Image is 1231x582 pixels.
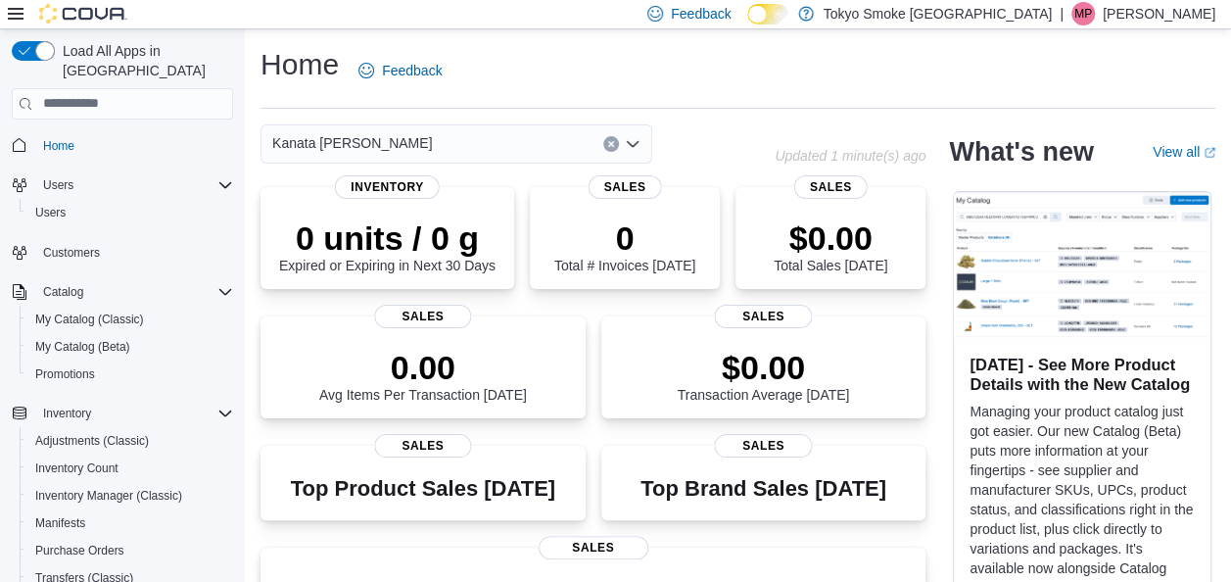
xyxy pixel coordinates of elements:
input: Dark Mode [747,4,788,24]
span: Manifests [27,511,233,535]
span: Inventory Count [35,461,118,476]
p: | [1060,2,1064,25]
button: Inventory [35,402,99,425]
span: Adjustments (Classic) [35,433,149,449]
span: MP [1074,2,1092,25]
a: My Catalog (Classic) [27,308,152,331]
span: Sales [374,305,471,328]
button: Users [20,199,241,226]
h3: Top Product Sales [DATE] [291,477,555,501]
span: Sales [794,175,868,199]
a: Manifests [27,511,93,535]
span: Home [43,138,74,154]
span: Feedback [382,61,442,80]
span: Inventory Manager (Classic) [35,488,182,504]
span: Catalog [35,280,233,304]
div: Expired or Expiring in Next 30 Days [279,218,496,273]
button: Catalog [35,280,91,304]
button: Customers [4,238,241,267]
span: Inventory [335,175,440,199]
div: Avg Items Per Transaction [DATE] [319,348,527,403]
span: Purchase Orders [27,539,233,562]
button: Inventory [4,400,241,427]
span: Inventory Manager (Classic) [27,484,233,508]
span: Customers [43,245,100,261]
p: 0.00 [319,348,527,387]
button: My Catalog (Classic) [20,306,241,333]
p: [PERSON_NAME] [1103,2,1215,25]
button: Inventory Manager (Classic) [20,482,241,509]
span: Customers [35,240,233,265]
span: Sales [589,175,662,199]
button: Users [35,173,81,197]
svg: External link [1204,147,1215,159]
button: Home [4,131,241,160]
button: Clear input [603,136,619,152]
p: 0 [554,218,695,258]
a: Customers [35,241,108,265]
a: Adjustments (Classic) [27,429,157,453]
a: Home [35,134,82,158]
span: Manifests [35,515,85,531]
a: My Catalog (Beta) [27,335,138,359]
span: Sales [374,434,471,458]
p: $0.00 [678,348,850,387]
a: Purchase Orders [27,539,132,562]
button: Manifests [20,509,241,537]
button: My Catalog (Beta) [20,333,241,361]
span: Sales [539,536,648,559]
button: Catalog [4,278,241,306]
h1: Home [260,45,339,84]
span: Dark Mode [747,24,748,25]
span: My Catalog (Classic) [27,308,233,331]
span: Inventory Count [27,457,233,480]
span: Home [35,133,233,158]
span: My Catalog (Beta) [27,335,233,359]
p: 0 units / 0 g [279,218,496,258]
button: Purchase Orders [20,537,241,564]
div: Total Sales [DATE] [774,218,887,273]
button: Users [4,171,241,199]
span: Load All Apps in [GEOGRAPHIC_DATA] [55,41,233,80]
span: My Catalog (Classic) [35,312,144,327]
span: Users [27,201,233,224]
span: Inventory [35,402,233,425]
h3: Top Brand Sales [DATE] [640,477,886,501]
span: Adjustments (Classic) [27,429,233,453]
a: Feedback [351,51,450,90]
span: Kanata [PERSON_NAME] [272,131,432,155]
button: Promotions [20,361,241,388]
button: Adjustments (Classic) [20,427,241,455]
span: Catalog [43,284,83,300]
span: Sales [715,434,812,458]
p: $0.00 [774,218,887,258]
img: Cova [39,4,127,24]
h3: [DATE] - See More Product Details with the New Catalog [970,355,1195,394]
span: Sales [715,305,812,328]
span: Users [43,177,73,193]
span: My Catalog (Beta) [35,339,130,355]
span: Users [35,205,66,220]
span: Promotions [27,363,233,386]
span: Purchase Orders [35,543,124,558]
span: Promotions [35,366,95,382]
span: Feedback [671,4,731,24]
p: Tokyo Smoke [GEOGRAPHIC_DATA] [824,2,1053,25]
p: Updated 1 minute(s) ago [775,148,925,164]
div: Mark Patafie [1071,2,1095,25]
a: Inventory Manager (Classic) [27,484,190,508]
button: Inventory Count [20,455,241,482]
h2: What's new [949,136,1093,168]
a: View allExternal link [1153,144,1215,160]
button: Open list of options [625,136,640,152]
div: Transaction Average [DATE] [678,348,850,403]
span: Inventory [43,406,91,421]
a: Users [27,201,73,224]
a: Promotions [27,363,103,386]
span: Users [35,173,233,197]
a: Inventory Count [27,457,126,480]
div: Total # Invoices [DATE] [554,218,695,273]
